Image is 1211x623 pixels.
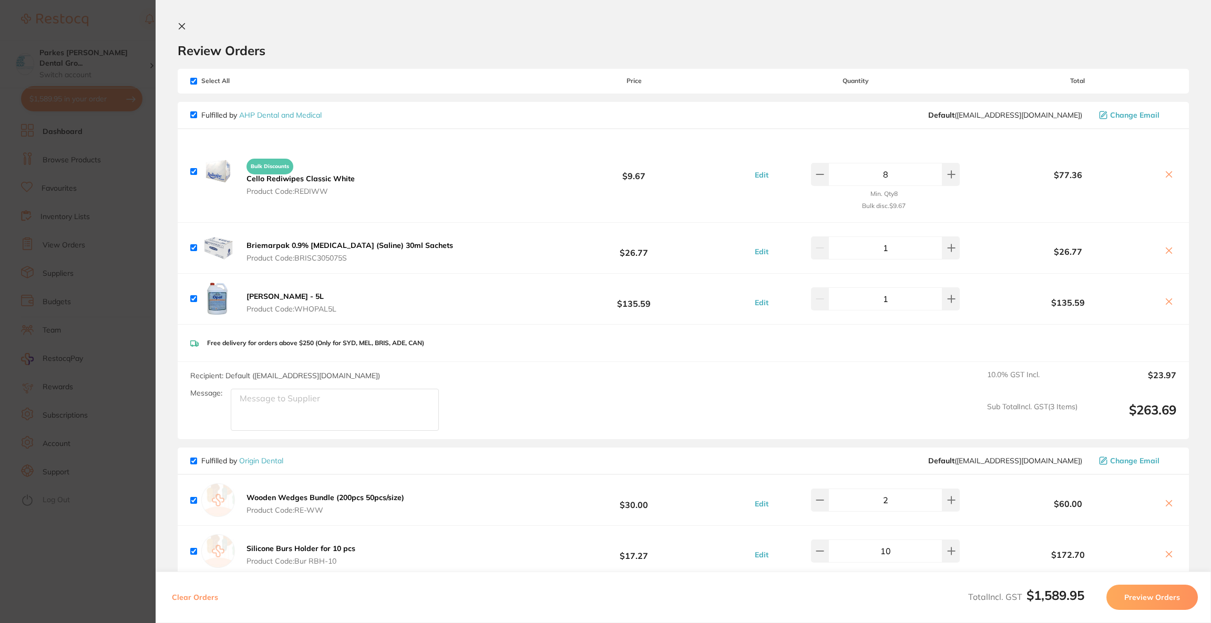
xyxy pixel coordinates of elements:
button: Preview Orders [1106,585,1198,610]
span: Product Code: BRISC305075S [247,254,453,262]
b: $9.67 [536,162,733,181]
b: [PERSON_NAME] - 5L [247,292,324,301]
button: Silicone Burs Holder for 10 pcs Product Code:Bur RBH-10 [243,544,358,566]
p: Fulfilled by [201,111,322,119]
output: $23.97 [1086,370,1176,393]
h2: Review Orders [178,43,1189,58]
b: $172.70 [979,550,1157,559]
button: Change Email [1096,110,1176,120]
span: Product Code: REDIWW [247,187,355,195]
img: MWlibHEzdw [201,282,235,316]
button: Change Email [1096,456,1176,465]
button: Wooden Wedges Bundle (200pcs 50pcs/size) Product Code:RE-WW [243,493,407,515]
span: Total [979,77,1176,85]
b: Default [928,110,955,120]
p: Fulfilled by [201,456,283,465]
b: Cello Rediwipes Classic White [247,174,355,183]
b: $17.27 [536,542,733,561]
b: $135.59 [536,289,733,309]
b: $30.00 [536,491,733,510]
label: Message: [190,389,222,398]
small: Min. Qty 8 [870,190,898,198]
b: $26.77 [979,247,1157,256]
button: Edit [752,298,772,307]
span: Total Incl. GST [968,591,1084,602]
button: Edit [752,170,772,180]
span: Change Email [1110,456,1159,465]
b: $26.77 [536,238,733,258]
span: 10.0 % GST Incl. [987,370,1077,393]
img: czIzczVpNg [201,154,235,188]
b: Briemarpak 0.9% [MEDICAL_DATA] (Saline) 30ml Sachets [247,241,453,250]
img: cHBwMjUzdA [201,231,235,265]
span: Select All [190,77,295,85]
span: Product Code: Bur RBH-10 [247,557,355,565]
span: Price [536,77,733,85]
span: Recipient: Default ( [EMAIL_ADDRESS][DOMAIN_NAME] ) [190,371,380,380]
span: Change Email [1110,111,1159,119]
span: Sub Total Incl. GST ( 3 Items) [987,402,1077,431]
span: Product Code: WHOPAL5L [247,305,336,313]
button: Edit [752,499,772,508]
span: Product Code: RE-WW [247,506,404,514]
span: Quantity [733,77,979,85]
b: Silicone Burs Holder for 10 pcs [247,544,355,553]
b: $1,589.95 [1027,587,1084,603]
button: Briemarpak 0.9% [MEDICAL_DATA] (Saline) 30ml Sachets Product Code:BRISC305075S [243,241,456,263]
span: Bulk Discounts [247,159,293,174]
p: Free delivery for orders above $250 (Only for SYD, MEL, BRIS, ADE, CAN) [207,339,424,347]
a: AHP Dental and Medical [239,110,322,120]
button: Clear Orders [169,585,221,610]
small: Bulk disc. $9.67 [862,202,906,210]
b: Default [928,456,955,465]
b: Wooden Wedges Bundle (200pcs 50pcs/size) [247,493,404,502]
button: [PERSON_NAME] - 5L Product Code:WHOPAL5L [243,292,340,314]
img: empty.jpg [201,483,235,517]
b: $60.00 [979,499,1157,508]
output: $263.69 [1086,402,1176,431]
span: orders@ahpdentalmedical.com.au [928,111,1082,119]
button: Edit [752,550,772,559]
b: $77.36 [979,170,1157,180]
button: Bulk Discounts Cello Rediwipes Classic White Product Code:REDIWW [243,154,358,196]
span: info@origindental.com.au [928,456,1082,465]
a: Origin Dental [239,456,283,465]
b: $135.59 [979,298,1157,307]
img: empty.jpg [201,534,235,568]
button: Edit [752,247,772,256]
